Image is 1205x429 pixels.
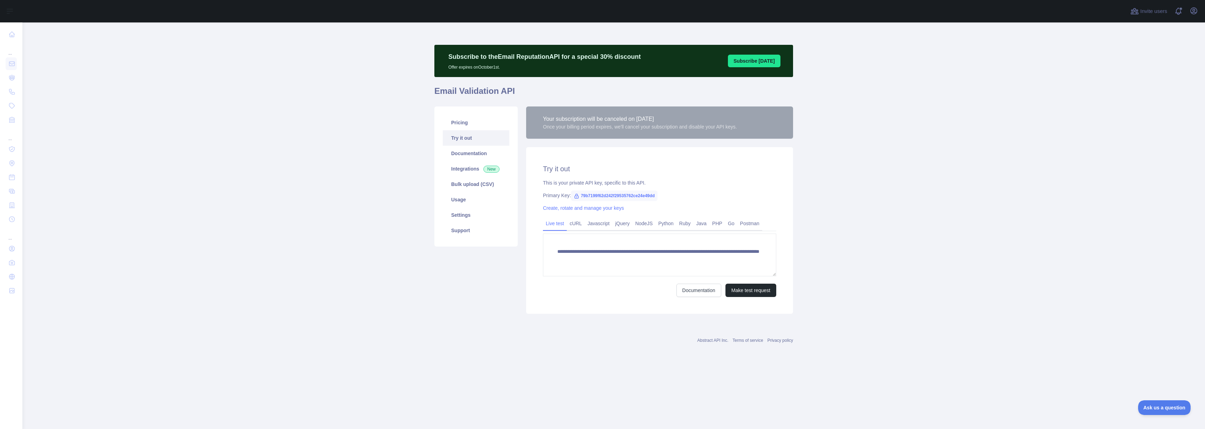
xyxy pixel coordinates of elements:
[543,123,737,130] div: Once your billing period expires, we'll cancel your subscription and disable your API keys.
[676,218,694,229] a: Ruby
[725,284,776,297] button: Make test request
[443,115,509,130] a: Pricing
[1129,6,1169,17] button: Invite users
[1138,400,1191,415] iframe: Toggle Customer Support
[567,218,585,229] a: cURL
[737,218,762,229] a: Postman
[443,130,509,146] a: Try it out
[443,207,509,223] a: Settings
[767,338,793,343] a: Privacy policy
[543,179,776,186] div: This is your private API key, specific to this API.
[676,284,721,297] a: Documentation
[6,227,17,241] div: ...
[725,218,737,229] a: Go
[543,205,624,211] a: Create, rotate and manage your keys
[443,146,509,161] a: Documentation
[571,191,657,201] span: 79b7199f62d242f29535762ce24e49dd
[443,177,509,192] a: Bulk upload (CSV)
[6,127,17,141] div: ...
[612,218,632,229] a: jQuery
[443,161,509,177] a: Integrations New
[443,223,509,238] a: Support
[632,218,655,229] a: NodeJS
[543,164,776,174] h2: Try it out
[728,55,780,67] button: Subscribe [DATE]
[1140,7,1167,15] span: Invite users
[448,62,641,70] p: Offer expires on October 1st.
[732,338,763,343] a: Terms of service
[543,218,567,229] a: Live test
[655,218,676,229] a: Python
[694,218,710,229] a: Java
[448,52,641,62] p: Subscribe to the Email Reputation API for a special 30 % discount
[697,338,729,343] a: Abstract API Inc.
[543,192,776,199] div: Primary Key:
[543,115,737,123] div: Your subscription will be canceled on [DATE]
[585,218,612,229] a: Javascript
[709,218,725,229] a: PHP
[6,42,17,56] div: ...
[434,85,793,102] h1: Email Validation API
[483,166,500,173] span: New
[443,192,509,207] a: Usage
